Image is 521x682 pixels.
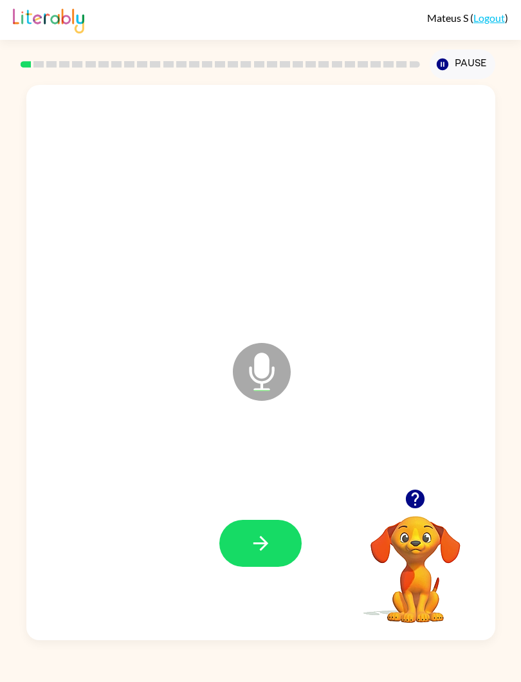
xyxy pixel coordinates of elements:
div: ( ) [427,12,508,24]
img: Literably [13,5,84,33]
video: Your browser must support playing .mp4 files to use Literably. Please try using another browser. [351,496,480,625]
span: Mateus S [427,12,470,24]
button: Pause [430,50,495,79]
a: Logout [473,12,505,24]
